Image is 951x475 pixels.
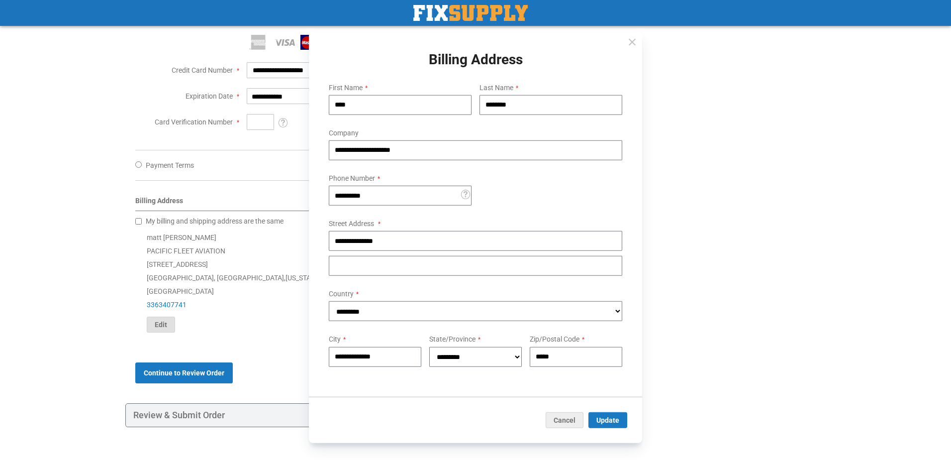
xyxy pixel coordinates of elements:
[135,362,233,383] button: Continue to Review Order
[155,321,167,329] span: Edit
[329,290,354,298] span: Country
[147,317,175,333] button: Edit
[530,335,579,343] span: Zip/Postal Code
[413,5,528,21] img: Fix Industrial Supply
[300,35,323,50] img: MasterCard
[329,220,374,228] span: Street Address
[144,369,224,377] span: Continue to Review Order
[135,231,568,333] div: matt [PERSON_NAME] PACIFIC FLEET AVIATION [STREET_ADDRESS] [GEOGRAPHIC_DATA], [GEOGRAPHIC_DATA] ,...
[186,92,233,100] span: Expiration Date
[546,412,583,428] button: Cancel
[172,66,233,74] span: Credit Card Number
[147,301,187,309] a: 3363407741
[125,403,577,427] div: Review & Submit Order
[554,416,575,424] span: Cancel
[329,335,341,343] span: City
[329,129,359,137] span: Company
[329,84,363,92] span: First Name
[596,416,619,424] span: Update
[321,52,630,68] h1: Billing Address
[135,196,568,211] div: Billing Address
[247,35,270,50] img: American Express
[479,84,513,92] span: Last Name
[588,412,627,428] button: Update
[274,35,296,50] img: Visa
[413,5,528,21] a: store logo
[285,274,320,282] span: [US_STATE]
[146,161,194,169] span: Payment Terms
[155,118,233,126] span: Card Verification Number
[429,335,475,343] span: State/Province
[146,217,284,225] span: My billing and shipping address are the same
[329,174,375,182] span: Phone Number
